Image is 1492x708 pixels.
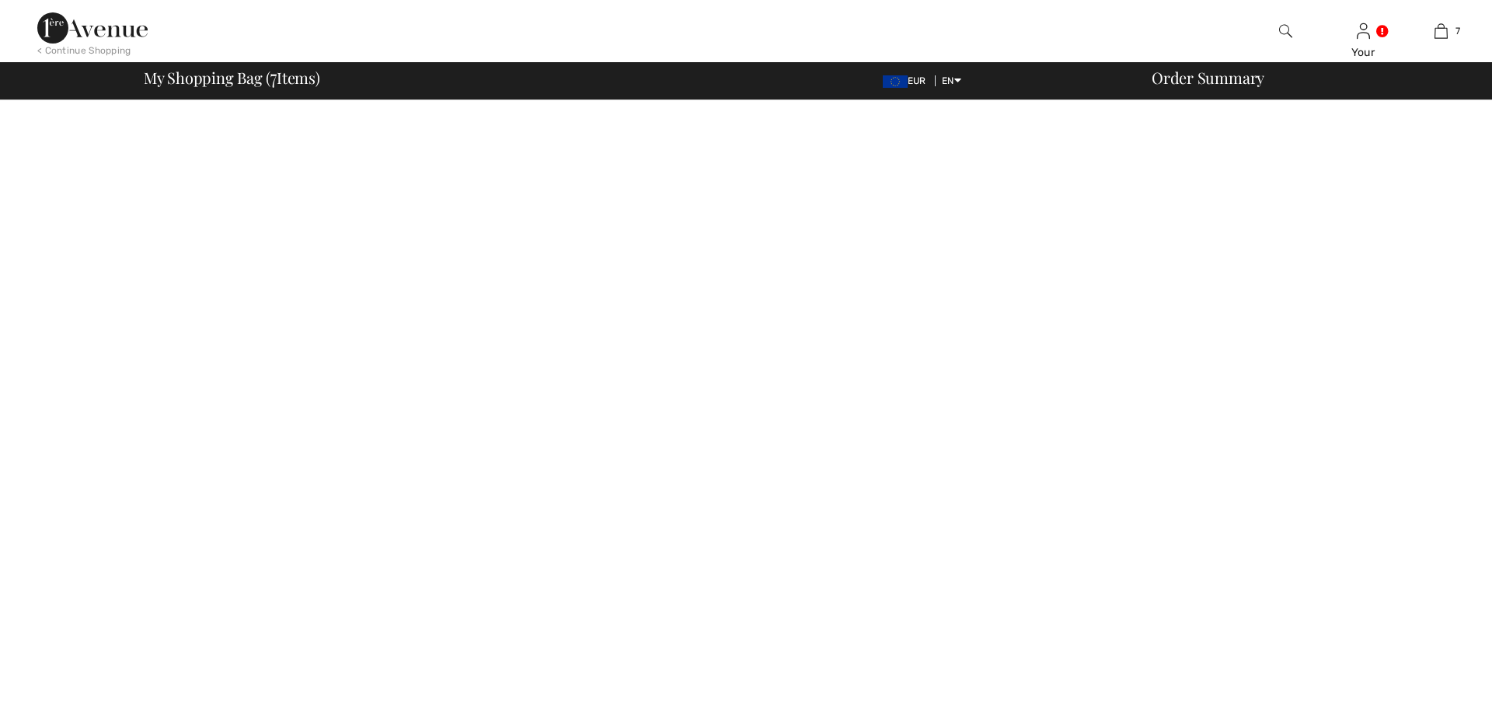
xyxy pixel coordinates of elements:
div: Order Summary [1133,70,1483,85]
a: Sign In [1357,23,1370,38]
span: 7 [270,66,277,86]
img: My Info [1357,22,1370,40]
a: 7 [1403,22,1479,40]
span: EN [942,75,961,86]
img: 1ère Avenue [37,12,148,44]
div: < Continue Shopping [37,44,131,58]
img: My Bag [1434,22,1448,40]
img: Euro [883,75,908,88]
span: EUR [883,75,932,86]
div: Your [1325,44,1401,61]
span: 7 [1455,24,1460,38]
img: search the website [1279,22,1292,40]
span: My Shopping Bag ( Items) [144,70,320,85]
